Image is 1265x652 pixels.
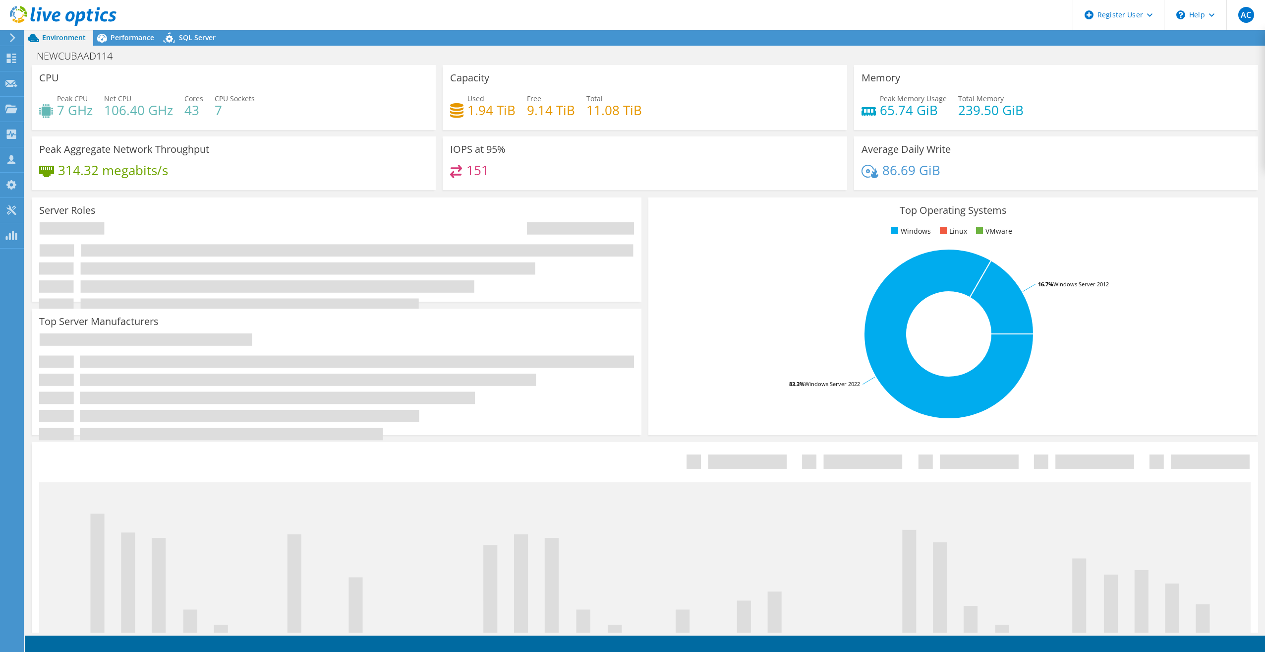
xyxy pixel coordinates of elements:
h4: 9.14 TiB [527,105,575,116]
span: Cores [184,94,203,103]
h4: 151 [466,165,489,176]
tspan: 16.7% [1038,280,1053,288]
span: CPU Sockets [215,94,255,103]
h4: 65.74 GiB [880,105,947,116]
span: Net CPU [104,94,131,103]
li: Windows [889,226,931,237]
li: VMware [974,226,1012,237]
h3: Capacity [450,72,489,83]
h3: Memory [862,72,900,83]
h4: 7 [215,105,255,116]
h1: NEWCUBAAD114 [32,51,128,62]
span: Total [586,94,603,103]
h4: 11.08 TiB [586,105,642,116]
h3: CPU [39,72,59,83]
span: Peak Memory Usage [880,94,947,103]
h4: 1.94 TiB [467,105,516,116]
h4: 106.40 GHz [104,105,173,116]
tspan: Windows Server 2022 [805,380,860,388]
tspan: Windows Server 2012 [1053,280,1109,288]
span: Total Memory [958,94,1004,103]
h3: Peak Aggregate Network Throughput [39,144,209,155]
tspan: 83.3% [789,380,805,388]
span: Free [527,94,541,103]
h3: Average Daily Write [862,144,951,155]
svg: \n [1176,10,1185,19]
span: AC [1238,7,1254,23]
span: Environment [42,33,86,42]
span: Performance [111,33,154,42]
li: Linux [937,226,967,237]
span: SQL Server [179,33,216,42]
h3: Top Server Manufacturers [39,316,159,327]
h4: 43 [184,105,203,116]
span: Peak CPU [57,94,88,103]
h4: 86.69 GiB [882,165,940,176]
h3: IOPS at 95% [450,144,506,155]
h3: Top Operating Systems [656,205,1251,216]
h4: 314.32 megabits/s [58,165,168,176]
span: Used [467,94,484,103]
h3: Server Roles [39,205,96,216]
h4: 239.50 GiB [958,105,1024,116]
h4: 7 GHz [57,105,93,116]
